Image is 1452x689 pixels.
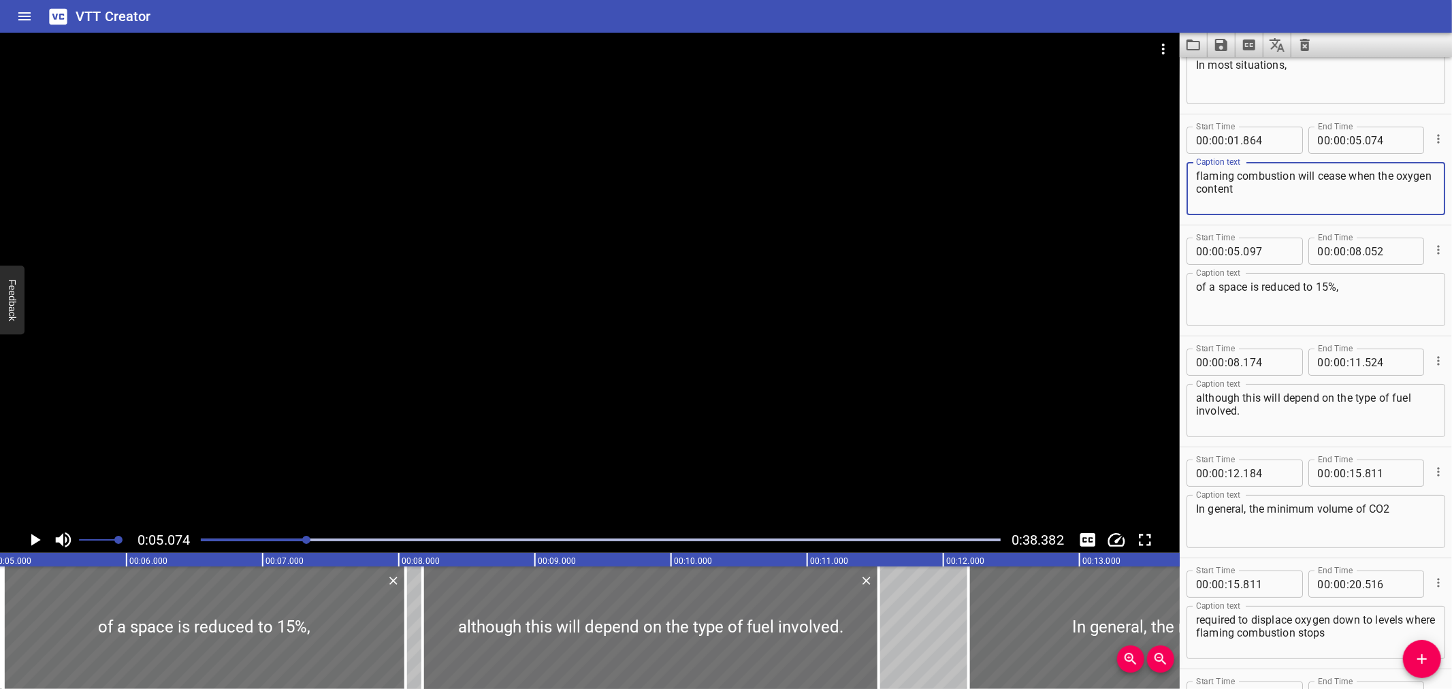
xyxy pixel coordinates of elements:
text: 00:12.000 [946,556,984,566]
textarea: required to displace oxygen down to levels where flaming combustion stops [1196,613,1436,652]
button: Zoom In [1117,645,1144,673]
text: 00:06.000 [129,556,167,566]
input: 097 [1243,238,1293,265]
text: 00:07.000 [265,556,304,566]
input: 00 [1318,238,1331,265]
span: : [1225,571,1227,598]
input: 811 [1243,571,1293,598]
div: Playback Speed [1103,527,1129,553]
div: Delete Cue [858,572,873,590]
button: Clear captions [1291,33,1319,57]
h6: VTT Creator [76,5,151,27]
input: 00 [1196,127,1209,154]
span: : [1346,460,1349,487]
input: 00 [1318,460,1331,487]
input: 00 [1318,349,1331,376]
span: . [1362,349,1365,376]
button: Video Options [1147,33,1180,65]
input: 08 [1349,238,1362,265]
div: Toggle Full Screen [1132,527,1158,553]
button: Delete [858,572,875,590]
span: : [1331,127,1334,154]
span: . [1362,238,1365,265]
button: Play/Pause [22,527,48,553]
input: 00 [1334,571,1346,598]
text: 00:10.000 [674,556,712,566]
input: 00 [1334,127,1346,154]
span: : [1331,571,1334,598]
div: Cue Options [1430,232,1445,268]
span: : [1209,127,1212,154]
button: Cue Options [1430,463,1447,481]
div: Cue Options [1430,565,1445,600]
span: : [1346,238,1349,265]
button: Toggle fullscreen [1132,527,1158,553]
svg: Extract captions from video [1241,37,1257,53]
span: . [1240,127,1243,154]
button: Toggle captions [1075,527,1101,553]
input: 05 [1349,127,1362,154]
div: Cue Options [1430,454,1445,490]
svg: Load captions from file [1185,37,1201,53]
svg: Clear captions [1297,37,1313,53]
span: Current Time [138,532,190,548]
input: 12 [1227,460,1240,487]
button: Zoom Out [1147,645,1174,673]
span: Set video volume [114,536,123,544]
input: 864 [1243,127,1293,154]
div: Delete Cue [385,572,400,590]
textarea: of a space is reduced to 15%, [1196,281,1436,319]
input: 00 [1318,571,1331,598]
button: Add Cue [1403,640,1441,678]
input: 811 [1365,460,1415,487]
input: 174 [1243,349,1293,376]
span: . [1240,238,1243,265]
span: : [1346,571,1349,598]
input: 01 [1227,127,1240,154]
input: 524 [1365,349,1415,376]
button: Save captions to file [1208,33,1236,57]
span: : [1225,127,1227,154]
span: : [1331,238,1334,265]
button: Cue Options [1430,241,1447,259]
span: : [1209,238,1212,265]
button: Delete [385,572,402,590]
span: : [1209,460,1212,487]
input: 00 [1318,127,1331,154]
text: 00:09.000 [538,556,576,566]
span: : [1331,460,1334,487]
textarea: although this will depend on the type of fuel involved. [1196,391,1436,430]
span: : [1209,349,1212,376]
input: 00 [1212,127,1225,154]
button: Toggle mute [50,527,76,553]
input: 00 [1196,460,1209,487]
input: 00 [1196,238,1209,265]
input: 00 [1212,460,1225,487]
span: : [1209,571,1212,598]
span: . [1240,571,1243,598]
input: 08 [1227,349,1240,376]
button: Cue Options [1430,352,1447,370]
button: Extract captions from video [1236,33,1263,57]
input: 516 [1365,571,1415,598]
input: 15 [1227,571,1240,598]
span: . [1240,349,1243,376]
svg: Save captions to file [1213,37,1229,53]
span: : [1331,349,1334,376]
span: : [1346,349,1349,376]
span: : [1225,238,1227,265]
button: Load captions from file [1180,33,1208,57]
input: 074 [1365,127,1415,154]
input: 20 [1349,571,1362,598]
textarea: In most situations, [1196,59,1436,97]
span: : [1225,349,1227,376]
text: 00:13.000 [1082,556,1120,566]
textarea: flaming combustion will cease when the oxygen content [1196,170,1436,208]
input: 00 [1196,349,1209,376]
span: . [1362,571,1365,598]
button: Translate captions [1263,33,1291,57]
textarea: In general, the minimum volume of CO2 [1196,502,1436,541]
span: 0:38.382 [1012,532,1064,548]
span: . [1362,127,1365,154]
button: Cue Options [1430,130,1447,148]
